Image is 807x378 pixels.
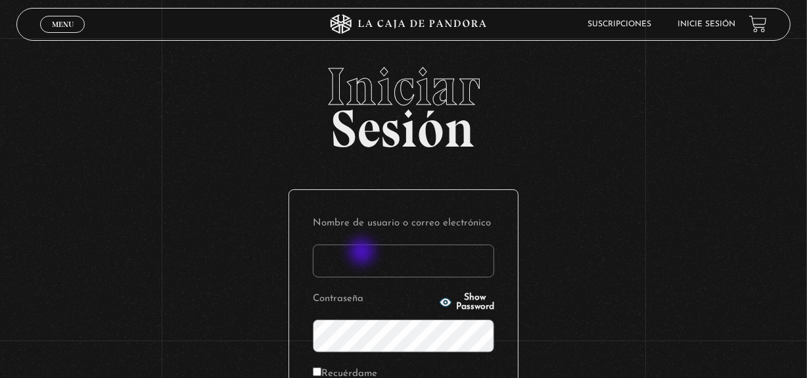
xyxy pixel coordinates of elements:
[16,60,791,113] span: Iniciar
[456,293,494,312] span: Show Password
[439,293,494,312] button: Show Password
[47,31,78,40] span: Cerrar
[52,20,74,28] span: Menu
[678,20,736,28] a: Inicie sesión
[16,60,791,145] h2: Sesión
[313,367,321,376] input: Recuérdame
[749,15,767,33] a: View your shopping cart
[588,20,652,28] a: Suscripciones
[313,214,494,234] label: Nombre de usuario o correo electrónico
[313,289,435,310] label: Contraseña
